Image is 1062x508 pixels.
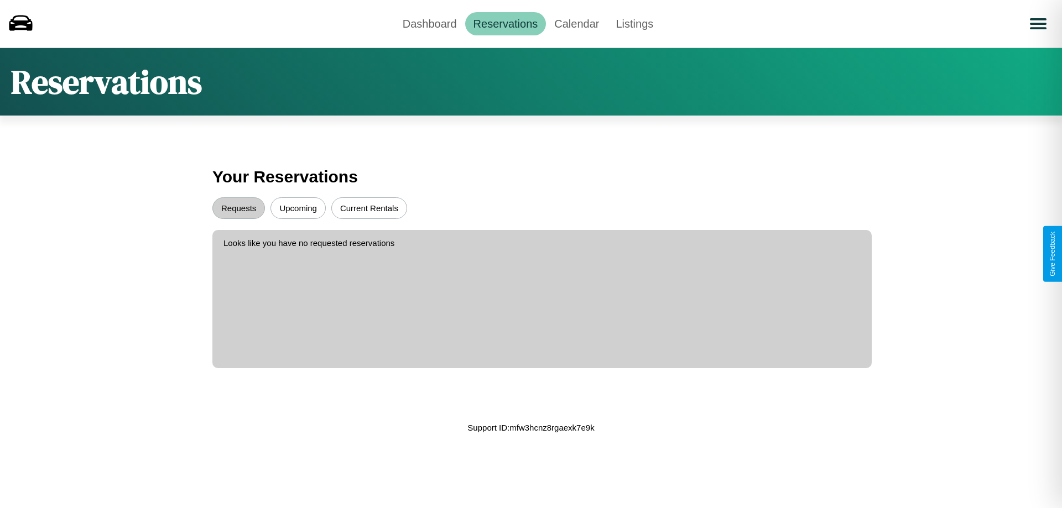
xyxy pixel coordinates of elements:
h3: Your Reservations [212,162,850,192]
a: Reservations [465,12,546,35]
a: Listings [607,12,662,35]
button: Current Rentals [331,197,407,219]
button: Open menu [1023,8,1054,39]
p: Looks like you have no requested reservations [223,235,861,250]
a: Calendar [546,12,607,35]
h1: Reservations [11,59,202,104]
a: Dashboard [394,12,465,35]
p: Support ID: mfw3hcnz8rgaexk7e9k [467,420,594,435]
button: Upcoming [270,197,326,219]
div: Give Feedback [1049,232,1056,276]
button: Requests [212,197,265,219]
